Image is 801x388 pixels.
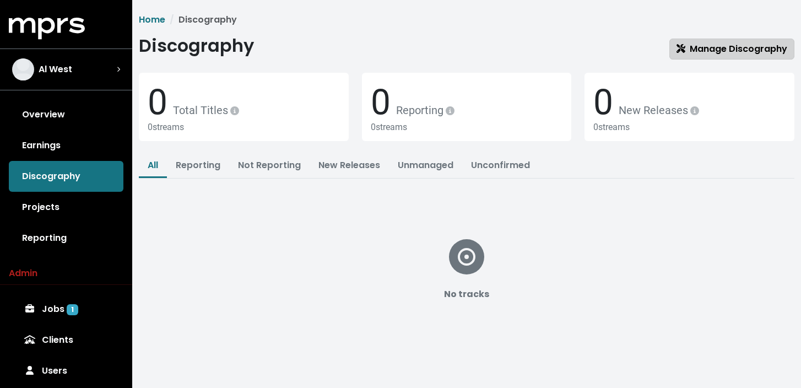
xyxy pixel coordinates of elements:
[9,21,85,34] a: mprs logo
[167,104,241,117] span: Total Titles
[139,13,794,26] nav: breadcrumb
[444,288,489,300] b: No tracks
[593,82,613,123] span: 0
[139,35,254,56] h1: Discography
[67,304,78,315] span: 1
[39,63,72,76] span: Al West
[9,223,123,254] a: Reporting
[176,159,220,171] a: Reporting
[398,159,453,171] a: Unmanaged
[371,82,391,123] span: 0
[391,104,457,117] span: Reporting
[9,294,123,325] a: Jobs 1
[9,355,123,386] a: Users
[9,325,123,355] a: Clients
[139,13,165,26] a: Home
[9,130,123,161] a: Earnings
[165,13,237,26] li: Discography
[471,159,530,171] a: Unconfirmed
[9,192,123,223] a: Projects
[238,159,301,171] a: Not Reporting
[9,99,123,130] a: Overview
[669,39,794,60] a: Manage Discography
[148,122,340,132] div: 0 streams
[593,122,786,132] div: 0 streams
[676,42,787,55] span: Manage Discography
[318,159,380,171] a: New Releases
[613,104,701,117] span: New Releases
[371,122,563,132] div: 0 streams
[12,58,34,80] img: The selected account / producer
[148,159,158,171] a: All
[148,82,167,123] span: 0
